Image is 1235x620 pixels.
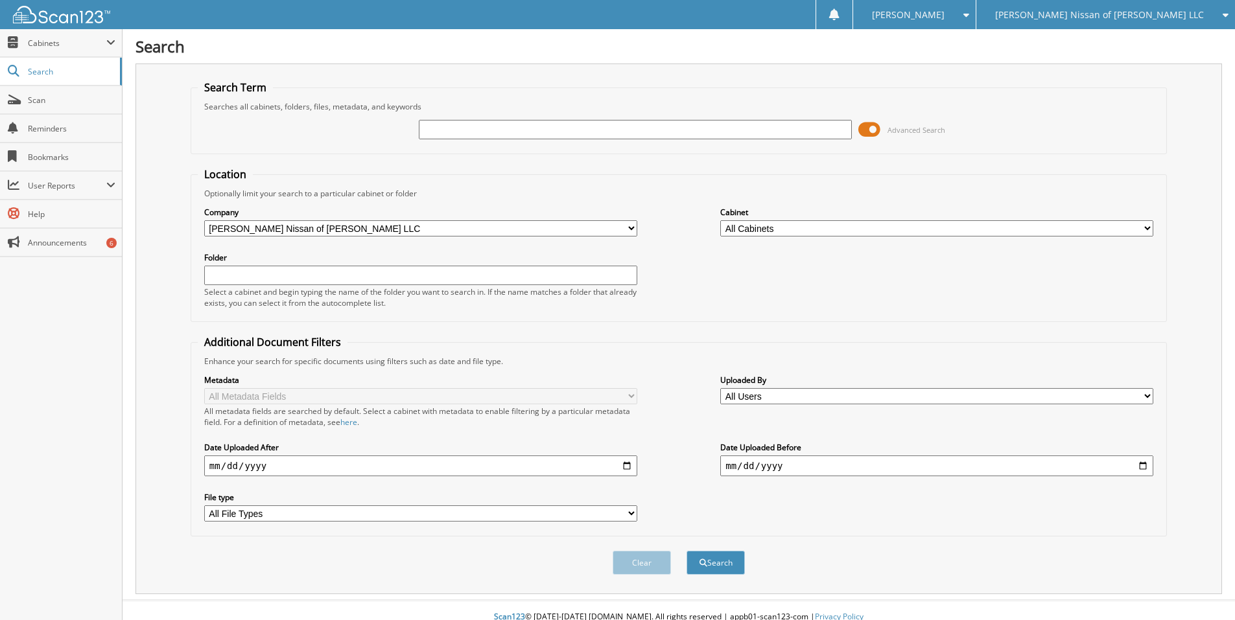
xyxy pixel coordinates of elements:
label: Folder [204,252,637,263]
span: [PERSON_NAME] Nissan of [PERSON_NAME] LLC [995,11,1204,19]
label: Date Uploaded Before [720,442,1153,453]
label: Uploaded By [720,374,1153,385]
span: Announcements [28,237,115,248]
span: Scan [28,95,115,106]
legend: Location [198,167,253,181]
label: Cabinet [720,207,1153,218]
span: Reminders [28,123,115,134]
div: Enhance your search for specific documents using filters such as date and file type. [198,356,1160,367]
label: Metadata [204,374,637,385]
a: here [340,417,357,428]
label: Company [204,207,637,218]
span: Cabinets [28,38,106,49]
img: scan123-logo-white.svg [13,6,110,23]
div: Searches all cabinets, folders, files, metadata, and keywords [198,101,1160,112]
span: Search [28,66,113,77]
div: 6 [106,238,117,248]
input: end [720,455,1153,476]
span: Advanced Search [888,125,945,135]
span: Bookmarks [28,152,115,163]
label: File type [204,492,637,503]
div: All metadata fields are searched by default. Select a cabinet with metadata to enable filtering b... [204,406,637,428]
label: Date Uploaded After [204,442,637,453]
div: Select a cabinet and begin typing the name of the folder you want to search in. If the name match... [204,286,637,308]
legend: Search Term [198,80,273,95]
span: [PERSON_NAME] [872,11,945,19]
span: User Reports [28,180,106,191]
button: Search [687,551,745,575]
span: Help [28,209,115,220]
h1: Search [135,36,1222,57]
legend: Additional Document Filters [198,335,347,349]
div: Optionally limit your search to a particular cabinet or folder [198,188,1160,199]
input: start [204,455,637,476]
button: Clear [613,551,671,575]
